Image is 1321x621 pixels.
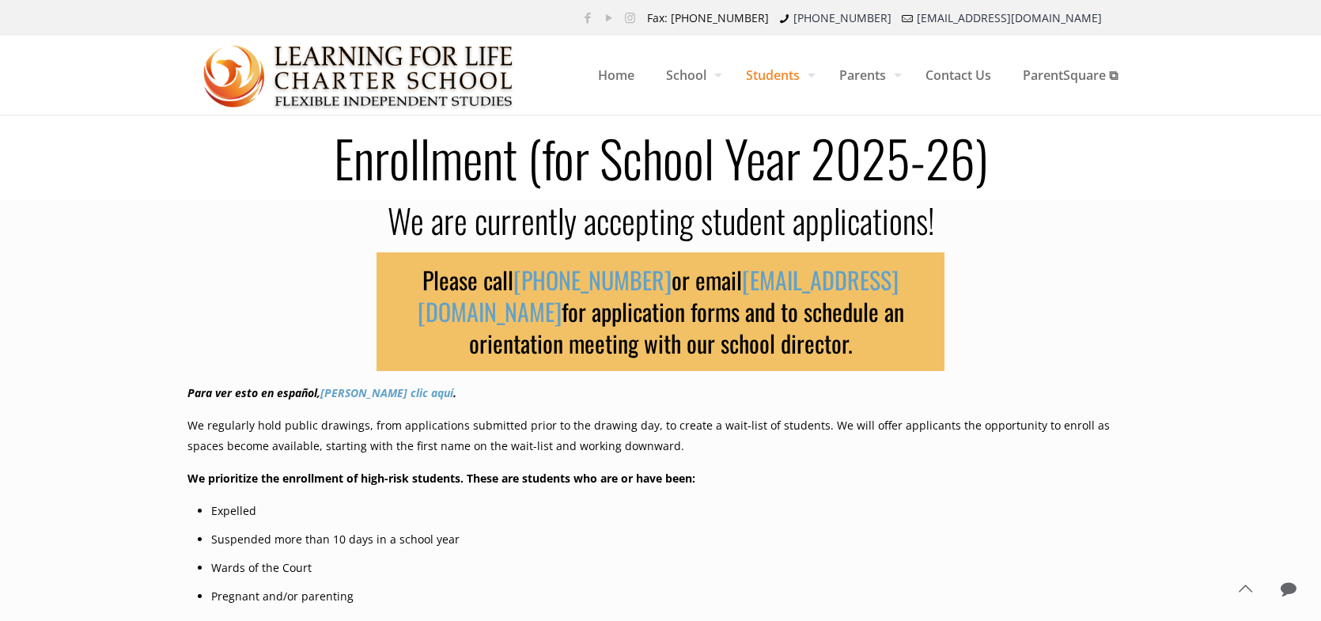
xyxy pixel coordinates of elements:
[582,51,650,99] span: Home
[1007,36,1134,115] a: ParentSquare ⧉
[650,51,730,99] span: School
[793,10,891,25] a: [PHONE_NUMBER]
[211,558,1134,578] li: Wards of the Court
[513,262,672,297] a: [PHONE_NUMBER]
[187,199,1134,240] h2: We are currently accepting student applications!
[211,586,1134,607] li: Pregnant and/or parenting
[203,36,514,115] img: Enrollment (for School Year 2025-26)
[1007,51,1134,99] span: ParentSquare ⧉
[211,529,1134,550] li: Suspended more than 10 days in a school year
[823,36,910,115] a: Parents
[582,36,650,115] a: Home
[777,10,793,25] i: phone
[622,9,638,25] a: Instagram icon
[320,385,453,400] a: [PERSON_NAME] clic aquí
[203,36,514,115] a: Learning for Life Charter School
[600,9,617,25] a: YouTube icon
[650,36,730,115] a: School
[899,10,915,25] i: mail
[1228,572,1262,605] a: Back to top icon
[418,262,899,329] a: [EMAIL_ADDRESS][DOMAIN_NAME]
[187,415,1134,456] p: We regularly hold public drawings, from applications submitted prior to the drawing day, to creat...
[910,51,1007,99] span: Contact Us
[187,471,695,486] b: We prioritize the enrollment of high-risk students. These are students who are or have been:
[917,10,1102,25] a: [EMAIL_ADDRESS][DOMAIN_NAME]
[579,9,596,25] a: Facebook icon
[178,132,1143,183] h1: Enrollment (for School Year 2025-26)
[211,501,1134,521] li: Expelled
[377,252,944,371] h3: Please call or email for application forms and to schedule an orientation meeting with our school...
[187,385,456,400] em: Para ver esto en español, .
[823,51,910,99] span: Parents
[910,36,1007,115] a: Contact Us
[730,51,823,99] span: Students
[730,36,823,115] a: Students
